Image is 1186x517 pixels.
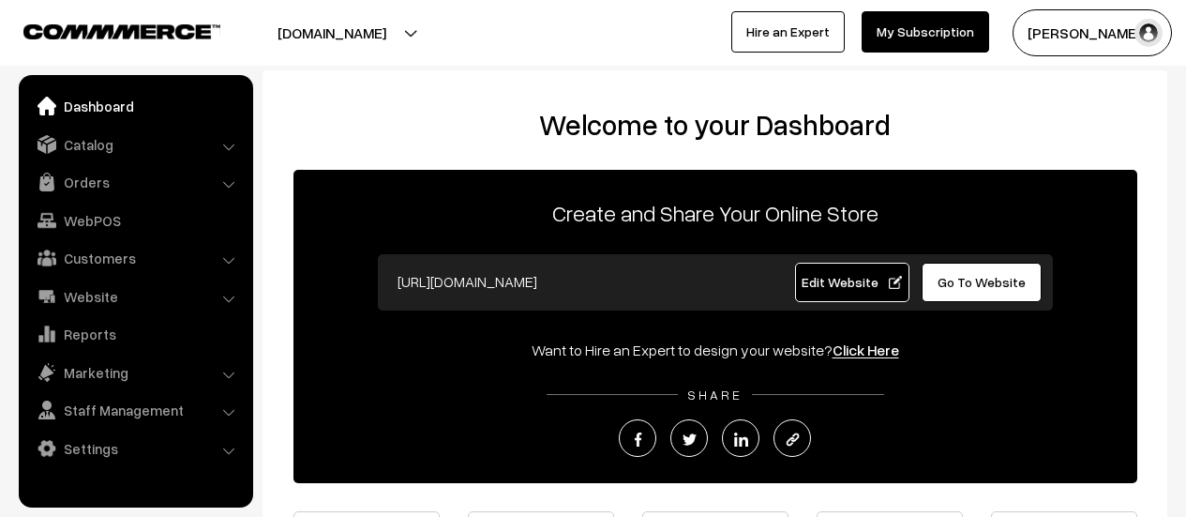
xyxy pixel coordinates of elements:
[23,19,188,41] a: COMMMERCE
[293,339,1137,361] div: Want to Hire an Expert to design your website?
[212,9,452,56] button: [DOMAIN_NAME]
[23,204,247,237] a: WebPOS
[833,341,899,359] a: Click Here
[23,280,247,313] a: Website
[23,165,247,199] a: Orders
[795,263,909,302] a: Edit Website
[731,11,845,53] a: Hire an Expert
[281,108,1148,142] h2: Welcome to your Dashboard
[23,317,247,351] a: Reports
[293,196,1137,230] p: Create and Share Your Online Store
[678,387,752,403] span: SHARE
[23,432,247,465] a: Settings
[23,24,220,38] img: COMMMERCE
[23,393,247,427] a: Staff Management
[23,89,247,123] a: Dashboard
[23,241,247,275] a: Customers
[938,274,1026,290] span: Go To Website
[862,11,989,53] a: My Subscription
[23,356,247,389] a: Marketing
[802,274,902,290] span: Edit Website
[922,263,1043,302] a: Go To Website
[1013,9,1172,56] button: [PERSON_NAME]
[23,128,247,161] a: Catalog
[1134,19,1163,47] img: user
